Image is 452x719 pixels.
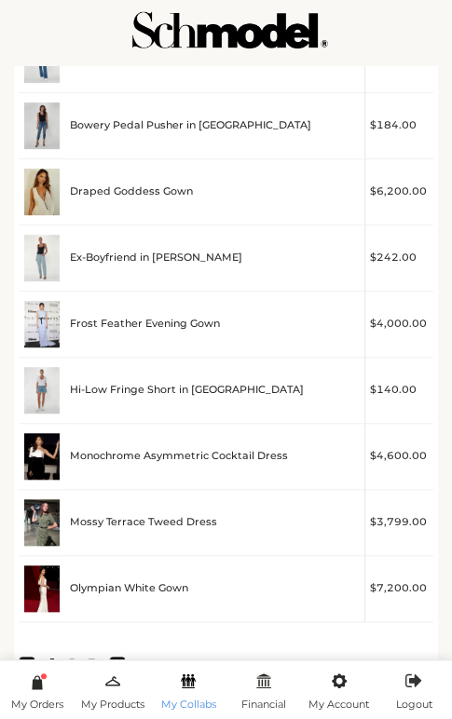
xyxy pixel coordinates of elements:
[365,159,433,225] td: $6,200.00
[11,699,63,710] span: My Orders
[365,225,433,292] td: $242.00
[301,662,377,717] a: My Account
[69,250,361,265] span: Ex-Boyfriend in [PERSON_NAME]
[69,448,361,464] span: Monochrome Asymmetric Cocktail Dress
[69,183,361,199] span: Draped Goddess Gown
[69,580,361,596] span: Olympian White Gown
[109,653,126,672] li: Next Page
[365,424,433,490] td: $4,600.00
[161,699,216,710] span: My Collabs
[365,490,433,556] td: $3,799.00
[151,662,226,717] a: My Collabs
[82,654,102,671] a: 3
[43,654,62,671] a: 1
[69,382,361,398] span: Hi-Low Fringe Short in [GEOGRAPHIC_DATA]
[69,514,361,530] span: Mossy Terrace Tweed Dress
[69,117,361,133] span: Bowery Pedal Pusher in [GEOGRAPHIC_DATA]
[365,93,433,159] td: $184.00
[117,9,336,55] a: Schmodel Admin 964
[226,662,301,717] a: Financial
[396,699,432,710] span: Logout
[377,662,452,717] a: Logout
[30,675,45,690] img: my-order.svg
[181,673,196,688] img: my-friends.svg
[365,556,433,622] td: $7,200.00
[69,316,361,332] span: Frost Feather Evening Gown
[81,699,144,710] span: My Products
[308,699,369,710] span: My Account
[62,654,82,671] a: 2
[365,358,433,424] td: $140.00
[256,673,271,688] img: my-financial.svg
[365,292,433,358] td: $4,000.00
[121,4,336,55] img: Schmodel Admin 964
[19,653,35,672] li: Previous Page
[105,673,120,688] img: my-hanger.svg
[332,673,347,688] img: my-account.svg
[241,699,286,710] span: Financial
[75,662,151,717] a: My Products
